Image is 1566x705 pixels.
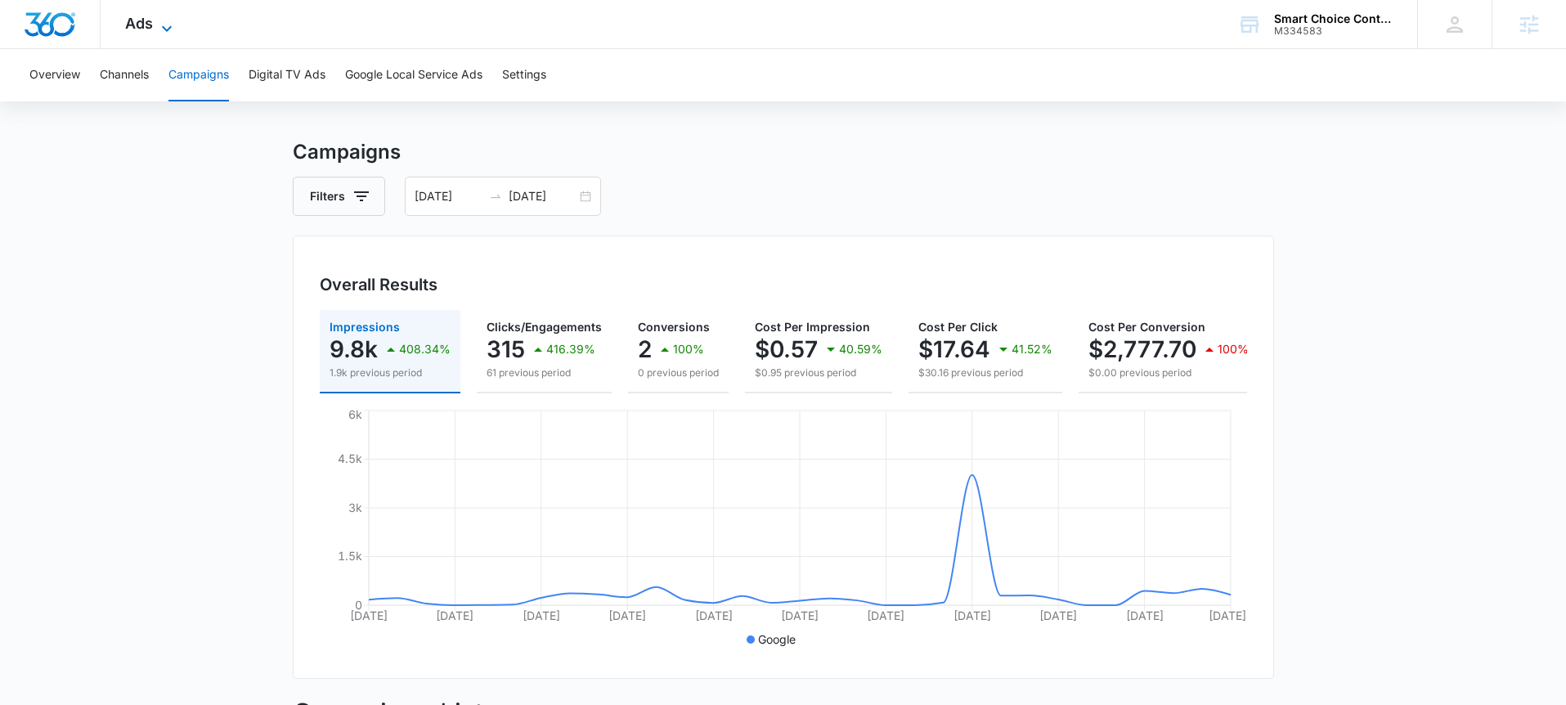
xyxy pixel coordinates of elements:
[1039,608,1077,622] tspan: [DATE]
[125,15,153,32] span: Ads
[489,190,502,203] span: swap-right
[293,177,385,216] button: Filters
[249,49,325,101] button: Digital TV Ads
[1088,336,1196,362] p: $2,777.70
[522,608,559,622] tspan: [DATE]
[1274,12,1393,25] div: account name
[338,451,362,465] tspan: 4.5k
[509,187,577,205] input: End date
[1209,608,1246,622] tspan: [DATE]
[487,320,602,334] span: Clicks/Engagements
[168,49,229,101] button: Campaigns
[338,549,362,563] tspan: 1.5k
[918,366,1052,380] p: $30.16 previous period
[781,608,819,622] tspan: [DATE]
[1218,344,1249,355] p: 100%
[355,598,362,612] tspan: 0
[350,608,388,622] tspan: [DATE]
[436,608,473,622] tspan: [DATE]
[867,608,904,622] tspan: [DATE]
[1088,366,1249,380] p: $0.00 previous period
[489,190,502,203] span: to
[638,320,710,334] span: Conversions
[100,49,149,101] button: Channels
[755,336,818,362] p: $0.57
[1088,320,1205,334] span: Cost Per Conversion
[487,336,525,362] p: 315
[320,272,437,297] h3: Overall Results
[953,608,990,622] tspan: [DATE]
[918,320,998,334] span: Cost Per Click
[694,608,732,622] tspan: [DATE]
[1274,25,1393,37] div: account id
[399,344,451,355] p: 408.34%
[638,366,719,380] p: 0 previous period
[293,137,1274,167] h3: Campaigns
[1125,608,1163,622] tspan: [DATE]
[330,336,378,362] p: 9.8k
[608,608,646,622] tspan: [DATE]
[673,344,704,355] p: 100%
[487,366,602,380] p: 61 previous period
[29,49,80,101] button: Overview
[348,407,362,421] tspan: 6k
[330,366,451,380] p: 1.9k previous period
[502,49,546,101] button: Settings
[345,49,482,101] button: Google Local Service Ads
[638,336,652,362] p: 2
[348,501,362,514] tspan: 3k
[755,366,882,380] p: $0.95 previous period
[1012,344,1052,355] p: 41.52%
[330,320,400,334] span: Impressions
[918,336,990,362] p: $17.64
[758,631,796,648] p: Google
[415,187,482,205] input: Start date
[839,344,882,355] p: 40.59%
[755,320,870,334] span: Cost Per Impression
[546,344,595,355] p: 416.39%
